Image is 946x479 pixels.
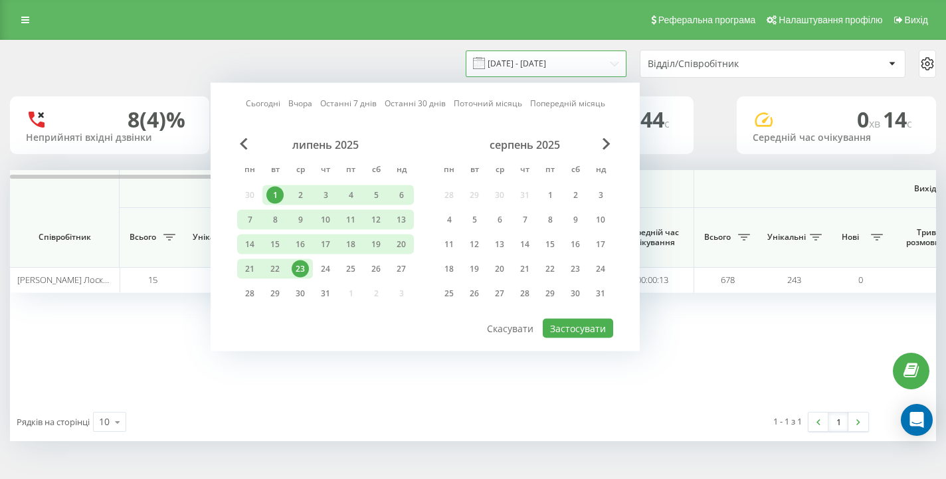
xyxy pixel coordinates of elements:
div: вт 15 лип 2025 р. [262,235,288,254]
div: 20 [393,236,410,253]
div: пн 11 серп 2025 р. [436,235,462,254]
div: 6 [393,187,410,204]
div: 7 [516,211,533,229]
div: вт 22 лип 2025 р. [262,259,288,279]
div: пт 1 серп 2025 р. [537,185,563,205]
td: 00:00:13 [611,267,694,293]
div: 29 [541,285,559,302]
div: чт 24 лип 2025 р. [313,259,338,279]
div: пн 25 серп 2025 р. [436,284,462,304]
abbr: субота [366,161,386,181]
div: 8 [266,211,284,229]
div: ср 20 серп 2025 р. [487,259,512,279]
span: Вхідні дзвінки [154,183,659,194]
div: 2 [292,187,309,204]
div: 30 [567,285,584,302]
div: 7 [241,211,258,229]
div: пт 11 лип 2025 р. [338,210,363,230]
div: 15 [541,236,559,253]
span: Унікальні [767,232,806,242]
span: c [664,116,670,131]
div: сб 16 серп 2025 р. [563,235,588,254]
div: сб 9 серп 2025 р. [563,210,588,230]
div: 12 [466,236,483,253]
abbr: середа [490,161,510,181]
abbr: понеділок [439,161,459,181]
div: пн 28 лип 2025 р. [237,284,262,304]
abbr: вівторок [265,161,285,181]
div: вт 29 лип 2025 р. [262,284,288,304]
div: Open Intercom Messenger [901,404,933,436]
div: нд 6 лип 2025 р. [389,185,414,205]
div: 16 [292,236,309,253]
div: чт 31 лип 2025 р. [313,284,338,304]
div: 14 [516,236,533,253]
span: 0 [858,274,863,286]
a: Останні 7 днів [320,97,377,110]
div: 16 [567,236,584,253]
div: 3 [592,187,609,204]
div: пн 7 лип 2025 р. [237,210,262,230]
div: пт 25 лип 2025 р. [338,259,363,279]
div: 10 [99,415,110,429]
div: Середній час очікування [753,132,920,144]
div: пн 14 лип 2025 р. [237,235,262,254]
span: 678 [721,274,735,286]
div: 24 [592,260,609,278]
button: Застосувати [543,319,613,338]
div: 28 [241,285,258,302]
div: чт 3 лип 2025 р. [313,185,338,205]
div: вт 1 лип 2025 р. [262,185,288,205]
abbr: неділя [391,161,411,181]
div: пт 22 серп 2025 р. [537,259,563,279]
div: 27 [393,260,410,278]
div: Відділ/Співробітник [648,58,806,70]
div: 19 [367,236,385,253]
span: Налаштування профілю [779,15,882,25]
div: нд 10 серп 2025 р. [588,210,613,230]
div: 22 [266,260,284,278]
div: 9 [292,211,309,229]
div: сб 26 лип 2025 р. [363,259,389,279]
div: 26 [367,260,385,278]
div: 12 [367,211,385,229]
span: 243 [787,274,801,286]
div: 13 [393,211,410,229]
div: ср 9 лип 2025 р. [288,210,313,230]
span: Нові [834,232,867,242]
div: чт 14 серп 2025 р. [512,235,537,254]
div: вт 12 серп 2025 р. [462,235,487,254]
div: нд 24 серп 2025 р. [588,259,613,279]
span: Співробітник [21,232,108,242]
span: 14 [883,105,912,134]
div: пт 8 серп 2025 р. [537,210,563,230]
div: 31 [592,285,609,302]
div: нд 17 серп 2025 р. [588,235,613,254]
div: 5 [466,211,483,229]
a: Останні 30 днів [385,97,446,110]
div: пн 4 серп 2025 р. [436,210,462,230]
span: Вихід [905,15,928,25]
div: 10 [317,211,334,229]
div: 1 [266,187,284,204]
span: 15 [148,274,157,286]
div: нд 13 лип 2025 р. [389,210,414,230]
a: Сьогодні [246,97,280,110]
div: чт 21 серп 2025 р. [512,259,537,279]
span: хв [869,116,883,131]
span: Рядків на сторінці [17,416,90,428]
span: Середній час очікування [621,227,684,248]
span: 44 [640,105,670,134]
div: пн 21 лип 2025 р. [237,259,262,279]
div: 24 [317,260,334,278]
div: 9 [567,211,584,229]
div: вт 26 серп 2025 р. [462,284,487,304]
div: ср 30 лип 2025 р. [288,284,313,304]
div: чт 10 лип 2025 р. [313,210,338,230]
div: 27 [491,285,508,302]
div: 2 [567,187,584,204]
div: пт 15 серп 2025 р. [537,235,563,254]
div: вт 8 лип 2025 р. [262,210,288,230]
div: 23 [292,260,309,278]
div: нд 20 лип 2025 р. [389,235,414,254]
